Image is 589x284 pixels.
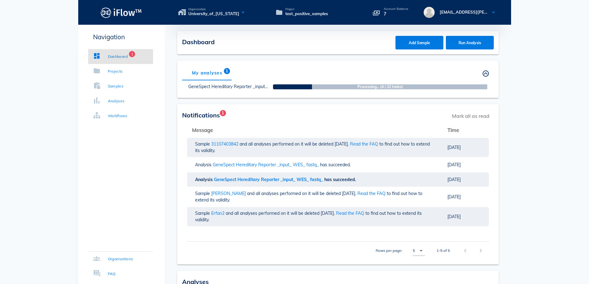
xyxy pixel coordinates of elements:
div: Analyses [108,98,125,104]
span: GeneSpect Hereditary Reporter _input_ WES_ fastq_ [213,162,320,167]
a: Read the FAQ [336,210,364,216]
span: [EMAIL_ADDRESS][PERSON_NAME][DOMAIN_NAME] [440,10,546,15]
span: Sample [195,210,211,216]
div: 5Rows per page: [413,246,425,256]
div: My analyses [182,66,232,80]
span: [DATE] [447,214,461,219]
span: 31107403842 [211,141,240,147]
div: Projects [108,68,123,74]
img: avatar.16069ca8.svg [424,7,435,18]
span: and all analyses performed on it will be deleted [DATE]. [240,141,350,147]
span: Time [447,127,459,133]
span: Sample [195,141,211,147]
a: Read the FAQ [357,191,386,196]
p: 7 [384,11,408,17]
div: Rows per page: [376,242,425,260]
span: and all analyses performed on it will be deleted [DATE]. [226,210,336,216]
span: [PERSON_NAME] [211,191,247,196]
span: [DATE] [447,177,461,182]
span: Analysis [195,177,214,182]
span: has succeeded. [320,162,352,167]
button: Run Analysis [446,36,494,49]
span: Badge [224,68,230,74]
span: Sample [195,191,211,196]
iframe: Drift Widget Chat Controller [558,253,582,277]
strong: Processing... (4 / 22 tasks) [295,84,466,90]
span: University_of_[US_STATE] [188,11,239,17]
span: Badge [129,51,135,57]
span: Run Analysis [452,40,488,45]
span: [DATE] [447,162,461,167]
span: Notifications [182,111,220,119]
div: 5 [413,248,415,253]
button: Add Sample [395,36,443,49]
div: Workflows [108,113,127,119]
div: Samples [108,83,124,89]
a: GeneSpect Hereditary Reporter _input_ WES_ fastq_ [188,84,294,89]
span: Message [192,127,213,133]
span: Dashboard [182,38,215,46]
th: Message [187,123,442,138]
span: Badge [220,110,226,116]
span: has succeeded. [324,177,357,182]
span: GeneSpect Hereditary Reporter _input_ WES_ fastq_ [214,177,324,182]
a: Read the FAQ [350,141,378,147]
div: Organizations [108,256,133,262]
a: Logo [78,6,165,19]
div: Dashboard [108,53,128,60]
span: [DATE] [447,145,461,150]
p: Account Balance [384,7,408,11]
p: Navigation [88,32,153,42]
span: Add Sample [401,40,437,45]
span: Organization [188,8,239,11]
div: 1-5 of 5 [437,248,450,253]
span: Mark all as read [449,109,493,123]
span: Project [285,8,328,11]
span: Analysis [195,162,213,167]
span: Erfan2 [211,210,226,216]
i: arrow_drop_down [417,247,425,254]
span: test_positive_samples [285,11,328,17]
th: Time: Not sorted. Activate to sort ascending. [442,123,489,138]
span: [DATE] [447,194,461,200]
div: FAQ [108,271,116,277]
span: and all analyses performed on it will be deleted [DATE]. [247,191,357,196]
